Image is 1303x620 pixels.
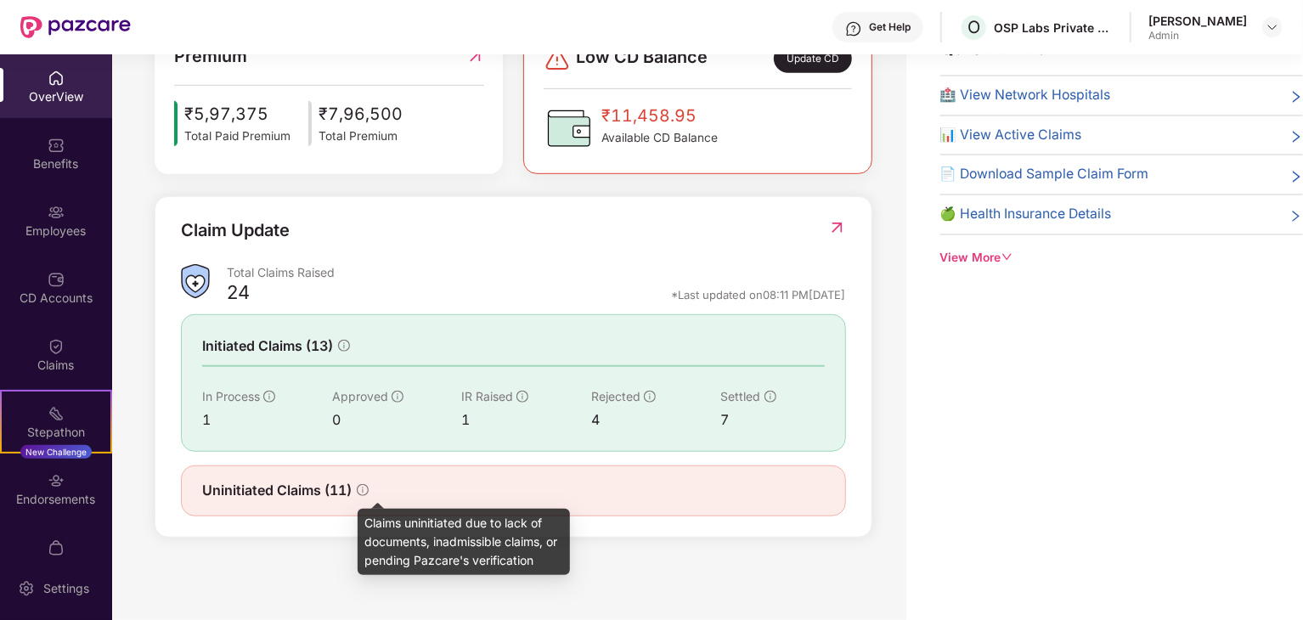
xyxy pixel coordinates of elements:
div: 1 [202,409,332,431]
img: svg+xml;base64,PHN2ZyBpZD0iSGVscC0zMngzMiIgeG1sbnM9Imh0dHA6Ly93d3cudzMub3JnLzIwMDAvc3ZnIiB3aWR0aD... [845,20,862,37]
div: 0 [332,409,462,431]
div: 7 [721,409,825,431]
div: OSP Labs Private Limited [994,20,1113,36]
span: Total Premium [319,127,403,146]
span: ₹11,458.95 [601,103,718,129]
img: RedirectIcon [828,219,846,236]
img: ClaimsSummaryIcon [181,264,210,299]
span: Approved [332,389,388,403]
img: svg+xml;base64,PHN2ZyBpZD0iRGFuZ2VyLTMyeDMyIiB4bWxucz0iaHR0cDovL3d3dy53My5vcmcvMjAwMC9zdmciIHdpZH... [544,46,571,73]
div: *Last updated on 08:11 PM[DATE] [672,287,846,302]
span: ₹7,96,500 [319,101,403,127]
img: icon [308,101,312,145]
span: Rejected [591,389,640,403]
span: In Process [202,389,260,403]
div: 4 [591,409,721,431]
span: IR Raised [461,389,513,403]
span: info-circle [644,391,656,403]
div: Claim Update [181,217,290,244]
img: svg+xml;base64,PHN2ZyBpZD0iSG9tZSIgeG1sbnM9Imh0dHA6Ly93d3cudzMub3JnLzIwMDAvc3ZnIiB3aWR0aD0iMjAiIG... [48,70,65,87]
span: Initiated Claims (13) [202,335,333,357]
span: Low CD Balance [576,44,708,73]
span: 📊 View Active Claims [940,125,1082,146]
img: RedirectIcon [466,43,484,70]
span: Available CD Balance [601,129,718,148]
img: New Pazcare Logo [20,16,131,38]
span: right [1289,167,1303,185]
span: down [1001,251,1013,263]
span: info-circle [392,391,403,403]
img: svg+xml;base64,PHN2ZyBpZD0iQ0RfQWNjb3VudHMiIGRhdGEtbmFtZT0iQ0QgQWNjb3VudHMiIHhtbG5zPSJodHRwOi8vd3... [48,271,65,288]
div: 1 [461,409,591,431]
div: Update CD [774,44,852,73]
img: svg+xml;base64,PHN2ZyBpZD0iRW5kb3JzZW1lbnRzIiB4bWxucz0iaHR0cDovL3d3dy53My5vcmcvMjAwMC9zdmciIHdpZH... [48,472,65,489]
span: info-circle [263,391,275,403]
div: [PERSON_NAME] [1148,13,1247,29]
div: New Challenge [20,445,92,459]
img: icon [174,101,178,145]
span: right [1289,128,1303,146]
div: Total Claims Raised [227,264,846,280]
img: svg+xml;base64,PHN2ZyBpZD0iRW1wbG95ZWVzIiB4bWxucz0iaHR0cDovL3d3dy53My5vcmcvMjAwMC9zdmciIHdpZHRoPS... [48,204,65,221]
span: O [967,17,980,37]
span: info-circle [357,484,369,496]
div: View More [940,249,1303,268]
span: 📄 Download Sample Claim Form [940,164,1149,185]
div: Admin [1148,29,1247,42]
span: Uninitiated Claims (11) [202,480,352,501]
span: 🍏 Health Insurance Details [940,204,1112,225]
span: info-circle [338,340,350,352]
span: right [1289,88,1303,106]
span: ₹5,97,375 [184,101,290,127]
span: right [1289,207,1303,225]
img: svg+xml;base64,PHN2ZyBpZD0iRHJvcGRvd24tMzJ4MzIiIHhtbG5zPSJodHRwOi8vd3d3LnczLm9yZy8yMDAwL3N2ZyIgd2... [1266,20,1279,34]
div: Claims uninitiated due to lack of documents, inadmissible claims, or pending Pazcare's verification [358,509,570,575]
img: CDBalanceIcon [544,103,595,154]
img: svg+xml;base64,PHN2ZyB4bWxucz0iaHR0cDovL3d3dy53My5vcmcvMjAwMC9zdmciIHdpZHRoPSIyMSIgaGVpZ2h0PSIyMC... [48,405,65,422]
img: svg+xml;base64,PHN2ZyBpZD0iQ2xhaW0iIHhtbG5zPSJodHRwOi8vd3d3LnczLm9yZy8yMDAwL3N2ZyIgd2lkdGg9IjIwIi... [48,338,65,355]
div: 24 [227,280,250,309]
span: info-circle [516,391,528,403]
div: Stepathon [2,424,110,441]
span: Total Paid Premium [184,127,290,146]
span: Settled [721,389,761,403]
img: svg+xml;base64,PHN2ZyBpZD0iQmVuZWZpdHMiIHhtbG5zPSJodHRwOi8vd3d3LnczLm9yZy8yMDAwL3N2ZyIgd2lkdGg9Ij... [48,137,65,154]
div: Settings [38,580,94,597]
div: Get Help [869,20,911,34]
img: svg+xml;base64,PHN2ZyBpZD0iU2V0dGluZy0yMHgyMCIgeG1sbnM9Imh0dHA6Ly93d3cudzMub3JnLzIwMDAvc3ZnIiB3aW... [18,580,35,597]
img: svg+xml;base64,PHN2ZyBpZD0iTXlfT3JkZXJzIiBkYXRhLW5hbWU9Ik15IE9yZGVycyIgeG1sbnM9Imh0dHA6Ly93d3cudz... [48,539,65,556]
span: info-circle [764,391,776,403]
span: Premium [174,43,247,70]
span: 🏥 View Network Hospitals [940,85,1111,106]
